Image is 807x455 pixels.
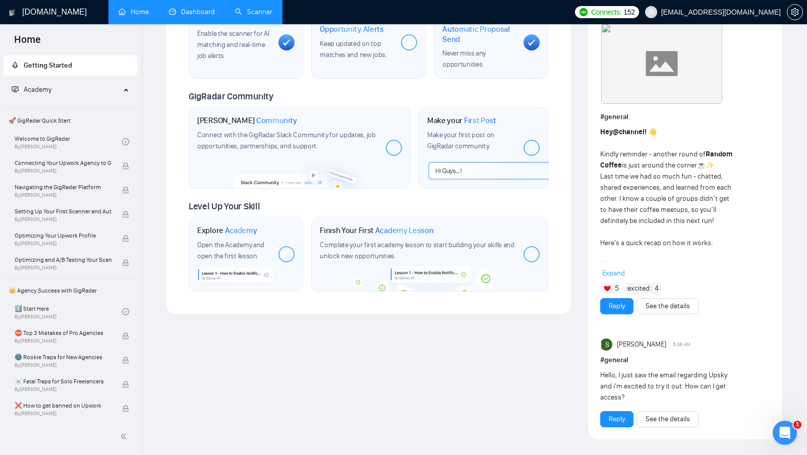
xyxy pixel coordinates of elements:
span: lock [122,381,129,388]
span: Academy [225,225,257,236]
span: @channel [613,128,645,136]
img: Sagar Mutha [601,338,613,351]
span: 5:38 AM [673,340,690,349]
span: 1 [793,421,801,429]
span: [PERSON_NAME] [617,339,666,350]
span: Optimizing Your Upwork Profile [15,231,111,241]
h1: Make your [427,116,496,126]
iframe: Intercom live chat [773,421,797,445]
span: Complete your first academy lesson to start building your skills and unlock new opportunities. [320,241,514,260]
span: Connecting Your Upwork Agency to GigRadar [15,158,111,168]
span: lock [122,187,129,194]
img: slackcommunity-bg.png [234,156,367,188]
span: Expand [602,269,625,277]
span: Setting Up Your First Scanner and Auto-Bidder [15,206,111,216]
span: lock [122,162,129,169]
h1: Enable [320,14,393,34]
a: searchScanner [235,8,272,16]
button: Reply [600,411,633,427]
strong: Hey ! [600,128,647,136]
img: F09LD3HAHMJ-Coffee%20chat%20round%202.gif [601,23,722,104]
span: Optimizing and A/B Testing Your Scanner for Better Results [15,255,111,265]
h1: # general [600,355,770,366]
span: Automatic Proposal Send [442,24,515,44]
span: 👋 [648,128,657,136]
span: By [PERSON_NAME] [15,362,111,368]
span: By [PERSON_NAME] [15,265,111,271]
span: 5 [615,283,619,294]
span: 152 [623,7,635,18]
span: 👑 Agency Success with GigRadar [5,280,136,301]
span: Getting Started [24,61,72,70]
a: homeHome [119,8,149,16]
span: Level Up Your Skill [189,201,260,212]
span: 4 [655,283,659,294]
span: Academy [12,85,51,94]
h1: Enable [442,14,515,44]
span: Connects: [591,7,621,18]
span: rocket [12,62,19,69]
span: By [PERSON_NAME] [15,411,111,417]
span: double-left [120,431,130,441]
span: Academy [24,85,51,94]
a: dashboardDashboard [169,8,215,16]
span: ❌ How to get banned on Upwork [15,401,111,411]
span: 🚀 GigRadar Quick Start [5,110,136,131]
span: Home [6,32,49,53]
h1: Finish Your First [320,225,433,236]
img: ❤️ [604,285,611,292]
span: user [648,9,655,16]
span: lock [122,235,129,242]
img: logo [9,5,16,21]
span: Never miss any opportunities. [442,49,486,69]
span: Opportunity Alerts [320,24,384,34]
span: lock [122,357,129,364]
li: Getting Started [4,55,137,76]
span: ✅ [600,261,609,269]
span: Connect with the GigRadar Slack Community for updates, job opportunities, partnerships, and support. [197,131,376,150]
span: check-circle [122,308,129,315]
button: setting [787,4,803,20]
span: Enable the scanner for AI matching and real-time job alerts. [197,29,269,60]
span: First Post [464,116,496,126]
button: Reply [600,298,633,314]
button: See the details [637,298,699,314]
a: 1️⃣ Start HereBy[PERSON_NAME] [15,301,122,323]
span: Open the Academy and open the first lesson. [197,241,264,260]
h1: Explore [197,225,257,236]
a: See the details [646,414,690,425]
span: 🌚 Rookie Traps for New Agencies [15,352,111,362]
span: check-circle [122,138,129,145]
span: Keep updated on top matches and new jobs. [320,39,387,59]
span: :excited: [626,283,651,294]
a: Reply [609,301,625,312]
span: setting [787,8,802,16]
span: lock [122,332,129,339]
span: ☕ [697,161,706,169]
span: By [PERSON_NAME] [15,168,111,174]
span: lock [122,405,129,412]
a: Welcome to GigRadarBy[PERSON_NAME] [15,131,122,153]
h1: # general [600,111,770,123]
a: See the details [646,301,690,312]
span: ⛔ Top 3 Mistakes of Pro Agencies [15,328,111,338]
span: By [PERSON_NAME] [15,192,111,198]
img: upwork-logo.png [580,8,588,16]
span: lock [122,259,129,266]
button: See the details [637,411,699,427]
span: By [PERSON_NAME] [15,241,111,247]
span: By [PERSON_NAME] [15,386,111,392]
span: GigRadar Community [189,91,273,102]
a: Reply [609,414,625,425]
span: lock [122,211,129,218]
h1: [PERSON_NAME] [197,116,297,126]
span: Navigating the GigRadar Platform [15,182,111,192]
span: fund-projection-screen [12,86,19,93]
span: By [PERSON_NAME] [15,216,111,222]
span: ☠️ Fatal Traps for Solo Freelancers [15,376,111,386]
span: By [PERSON_NAME] [15,338,111,344]
a: setting [787,8,803,16]
span: Community [256,116,297,126]
span: Academy Lesson [375,225,434,236]
div: Hello, I just saw the email regarding Upsky and i'm excited to try it out. How can I get access? [600,370,736,403]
